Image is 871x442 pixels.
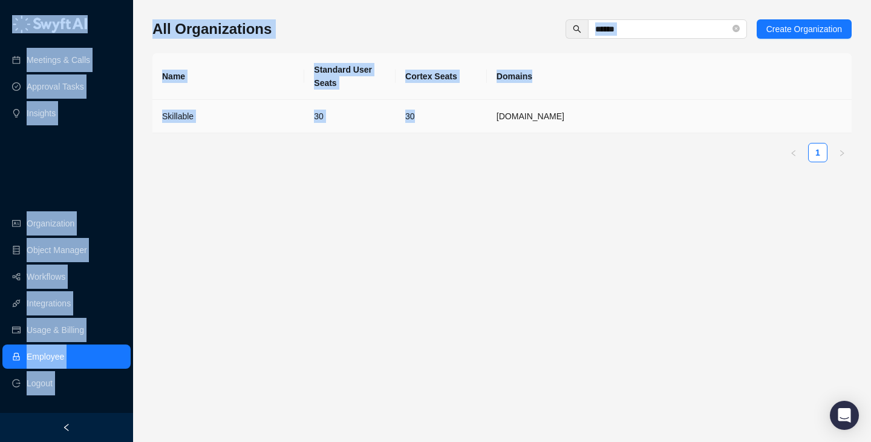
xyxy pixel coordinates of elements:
td: skillable.com [487,100,852,133]
span: left [790,150,797,157]
th: Name [152,53,304,100]
span: close-circle [732,25,740,32]
a: Integrations [27,291,71,315]
span: right [838,150,846,157]
a: Meetings & Calls [27,48,90,72]
a: Employee [27,345,64,369]
img: logo-05li4sbe.png [12,15,88,33]
button: right [832,143,852,162]
td: 30 [304,100,396,133]
div: Open Intercom Messenger [830,401,859,430]
a: Approval Tasks [27,74,84,99]
span: left [62,423,71,432]
span: Create Organization [766,22,842,36]
span: search [573,25,581,33]
th: Cortex Seats [396,53,487,100]
span: Logout [27,371,53,395]
li: Next Page [832,143,852,162]
button: Create Organization [757,19,852,39]
a: Usage & Billing [27,318,84,342]
button: left [784,143,803,162]
span: close-circle [732,24,740,35]
a: Object Manager [27,238,87,262]
a: 1 [809,143,827,162]
li: Previous Page [784,143,803,162]
span: Skillable [162,111,194,121]
a: Organization [27,211,74,236]
th: Domains [487,53,852,100]
h3: All Organizations [152,19,272,39]
span: logout [12,379,21,388]
li: 1 [808,143,827,162]
td: 30 [396,100,487,133]
th: Standard User Seats [304,53,396,100]
a: Insights [27,101,56,125]
a: Workflows [27,265,65,289]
